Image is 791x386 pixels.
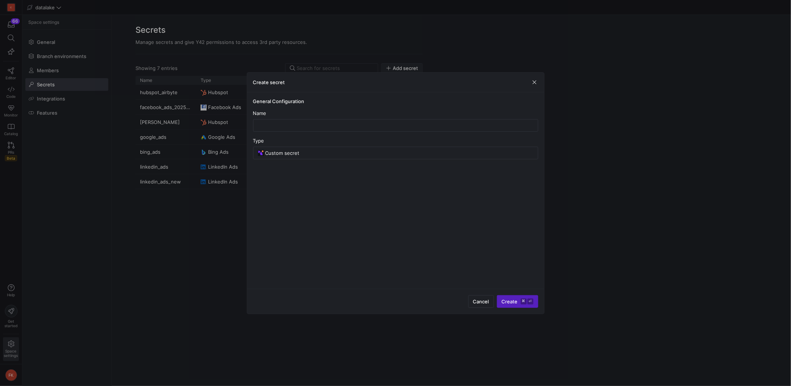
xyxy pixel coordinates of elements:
button: Cancel [468,295,494,308]
h4: General Configuration [253,98,538,104]
div: Type [253,138,538,144]
img: undefined [258,150,264,156]
button: Create⌘⏎ [497,295,538,308]
span: Create [502,299,533,304]
span: Name [253,110,267,116]
h3: Create secret [253,79,285,85]
span: Cancel [473,299,489,304]
kbd: ⏎ [527,299,533,304]
kbd: ⌘ [521,299,527,304]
